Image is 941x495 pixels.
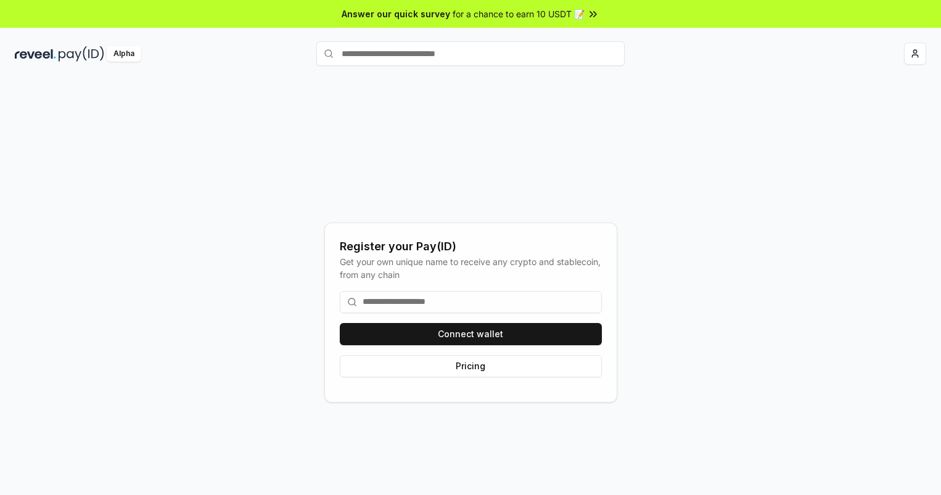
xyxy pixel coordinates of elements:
img: pay_id [59,46,104,62]
span: Answer our quick survey [342,7,450,20]
button: Connect wallet [340,323,602,345]
div: Register your Pay(ID) [340,238,602,255]
div: Get your own unique name to receive any crypto and stablecoin, from any chain [340,255,602,281]
button: Pricing [340,355,602,377]
span: for a chance to earn 10 USDT 📝 [453,7,585,20]
img: reveel_dark [15,46,56,62]
div: Alpha [107,46,141,62]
